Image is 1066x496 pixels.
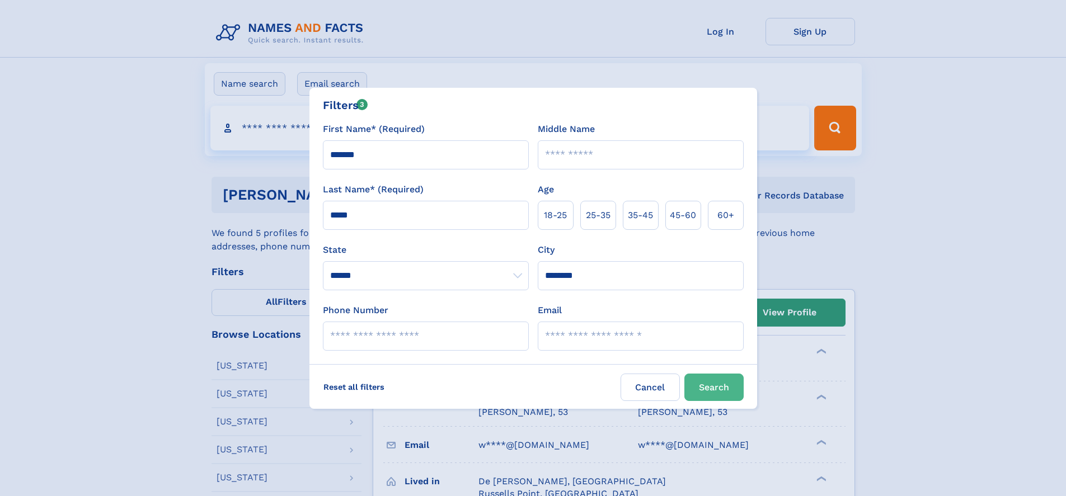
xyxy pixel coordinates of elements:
label: First Name* (Required) [323,122,425,136]
label: Cancel [621,374,680,401]
label: Email [538,304,562,317]
span: 25‑35 [586,209,611,222]
span: 35‑45 [628,209,653,222]
span: 60+ [717,209,734,222]
label: Last Name* (Required) [323,183,424,196]
button: Search [684,374,744,401]
div: Filters [323,97,368,114]
span: 18‑25 [544,209,567,222]
label: State [323,243,529,257]
label: Age [538,183,554,196]
span: 45‑60 [670,209,696,222]
label: City [538,243,555,257]
label: Middle Name [538,122,595,136]
label: Phone Number [323,304,388,317]
label: Reset all filters [316,374,392,400]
